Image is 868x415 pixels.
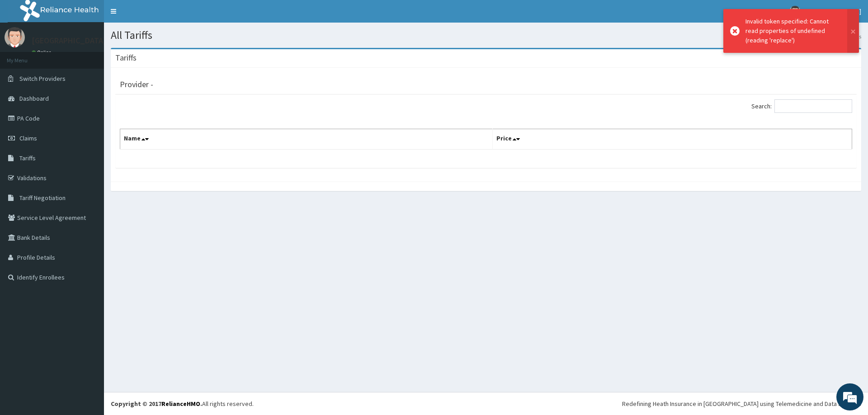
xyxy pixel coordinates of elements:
[111,29,861,41] h1: All Tariffs
[32,49,53,56] a: Online
[19,134,37,142] span: Claims
[789,6,801,17] img: User Image
[493,129,852,150] th: Price
[5,27,25,47] img: User Image
[19,75,66,83] span: Switch Providers
[120,80,153,89] h3: Provider -
[115,54,137,62] h3: Tariffs
[806,7,861,15] span: [GEOGRAPHIC_DATA]
[774,99,852,113] input: Search:
[19,194,66,202] span: Tariff Negotiation
[120,129,493,150] th: Name
[19,94,49,103] span: Dashboard
[751,99,852,113] label: Search:
[111,400,202,408] strong: Copyright © 2017 .
[745,17,839,45] div: Invalid token specified: Cannot read properties of undefined (reading 'replace')
[19,154,36,162] span: Tariffs
[104,392,868,415] footer: All rights reserved.
[161,400,200,408] a: RelianceHMO
[622,399,861,408] div: Redefining Heath Insurance in [GEOGRAPHIC_DATA] using Telemedicine and Data Science!
[32,37,106,45] p: [GEOGRAPHIC_DATA]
